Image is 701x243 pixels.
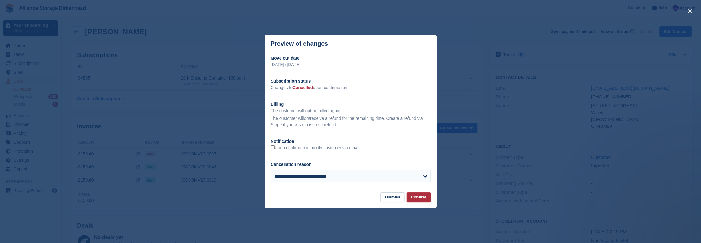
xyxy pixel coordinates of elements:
h2: Move out date [271,55,431,61]
h2: Billing [271,101,431,108]
em: not [304,116,310,121]
label: Cancellation reason [271,162,312,167]
button: close [685,6,695,16]
h2: Notification [271,138,431,145]
button: Dismiss [380,192,404,202]
p: The customer will not be billed again. [271,108,431,114]
button: Confirm [407,192,431,202]
p: The customer will receive a refund for the remaining time. Create a refund via Stripe if you wish... [271,115,431,128]
span: Cancelled [293,85,313,90]
h2: Subscription status [271,78,431,84]
label: Upon confirmation, notify customer via email. [271,145,360,151]
p: Preview of changes [271,40,328,47]
p: Changes to upon confirmation. [271,84,431,91]
p: [DATE] ([DATE]) [271,61,431,68]
input: Upon confirmation, notify customer via email. [271,145,275,149]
